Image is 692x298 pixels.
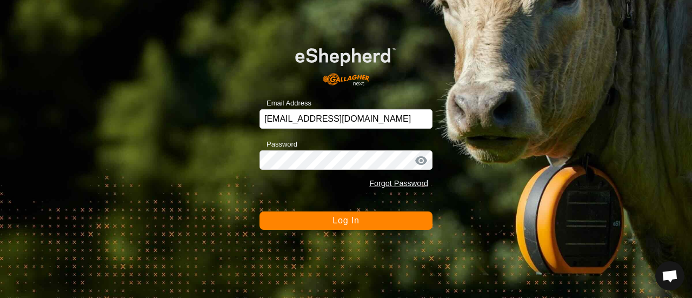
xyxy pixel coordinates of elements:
[259,211,432,230] button: Log In
[259,109,432,129] input: Email Address
[332,216,359,225] span: Log In
[259,98,311,109] label: Email Address
[277,34,415,92] img: E-shepherd Logo
[369,179,428,188] a: Forgot Password
[259,139,297,150] label: Password
[655,261,684,290] div: Open chat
